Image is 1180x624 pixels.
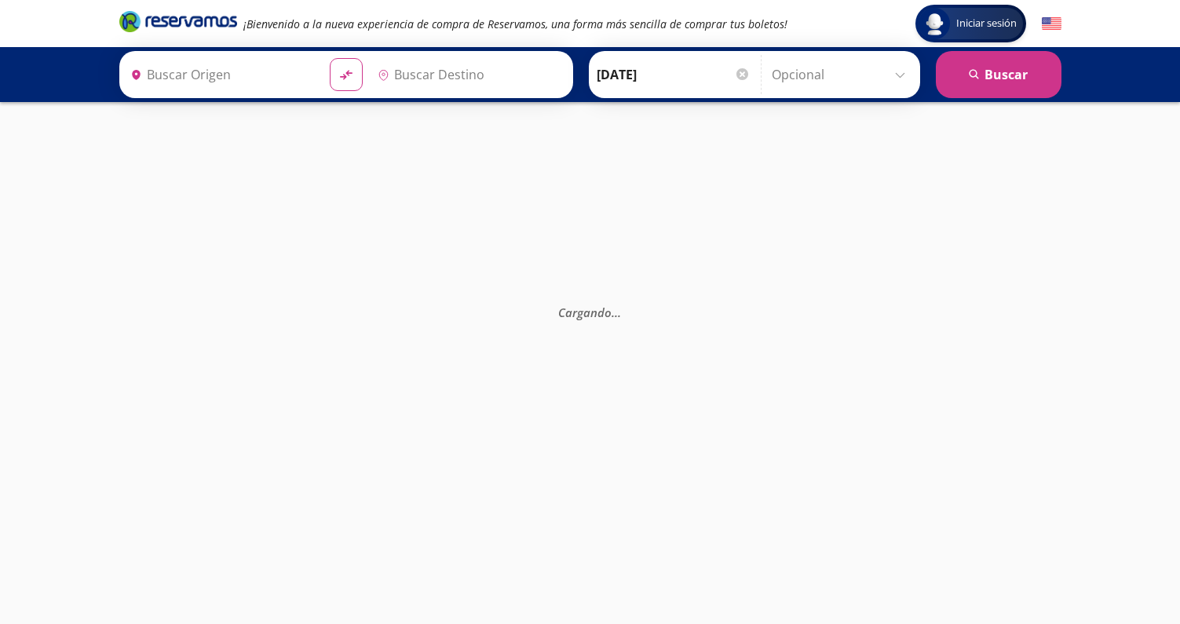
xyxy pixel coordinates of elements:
i: Brand Logo [119,9,237,33]
em: Cargando [558,304,621,319]
input: Buscar Destino [371,55,564,94]
span: . [618,304,621,319]
em: ¡Bienvenido a la nueva experiencia de compra de Reservamos, una forma más sencilla de comprar tus... [243,16,787,31]
input: Opcional [772,55,912,94]
span: . [612,304,615,319]
input: Buscar Origen [124,55,317,94]
button: Buscar [936,51,1061,98]
input: Elegir Fecha [597,55,751,94]
a: Brand Logo [119,9,237,38]
span: . [615,304,618,319]
span: Iniciar sesión [950,16,1023,31]
button: English [1042,14,1061,34]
